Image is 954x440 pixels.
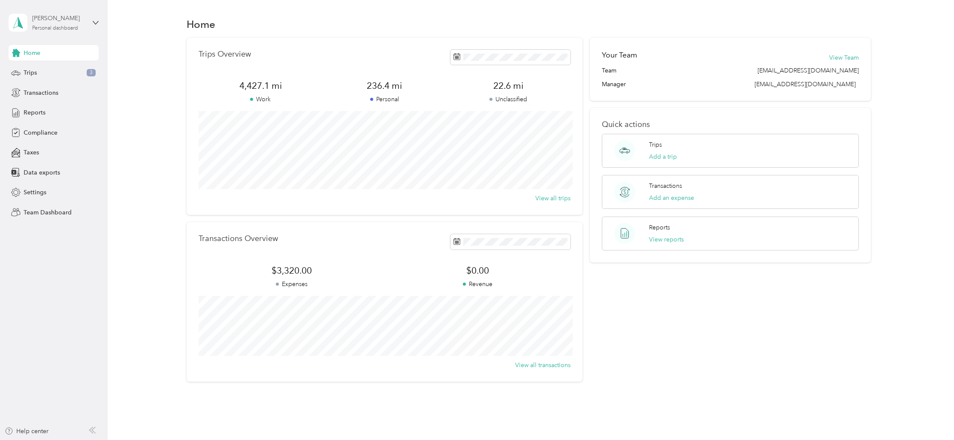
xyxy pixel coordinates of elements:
[649,140,662,149] p: Trips
[199,234,278,243] p: Transactions Overview
[649,223,670,232] p: Reports
[24,148,39,157] span: Taxes
[447,80,571,92] span: 22.6 mi
[199,50,251,59] p: Trips Overview
[24,88,58,97] span: Transactions
[602,50,637,60] h2: Your Team
[515,361,571,370] button: View all transactions
[535,194,571,203] button: View all trips
[24,68,37,77] span: Trips
[24,168,60,177] span: Data exports
[24,128,57,137] span: Compliance
[602,120,859,129] p: Quick actions
[87,69,96,77] span: 3
[755,81,856,88] span: [EMAIL_ADDRESS][DOMAIN_NAME]
[5,427,48,436] button: Help center
[758,66,859,75] span: [EMAIL_ADDRESS][DOMAIN_NAME]
[447,95,571,104] p: Unclassified
[649,193,694,202] button: Add an expense
[906,392,954,440] iframe: Everlance-gr Chat Button Frame
[602,80,626,89] span: Manager
[323,80,447,92] span: 236.4 mi
[199,95,323,104] p: Work
[649,235,684,244] button: View reports
[24,48,40,57] span: Home
[199,280,385,289] p: Expenses
[602,66,616,75] span: Team
[829,53,859,62] button: View Team
[187,20,215,29] h1: Home
[649,152,677,161] button: Add a trip
[384,265,571,277] span: $0.00
[24,108,45,117] span: Reports
[323,95,447,104] p: Personal
[32,14,86,23] div: [PERSON_NAME]
[24,208,72,217] span: Team Dashboard
[32,26,78,31] div: Personal dashboard
[24,188,46,197] span: Settings
[199,80,323,92] span: 4,427.1 mi
[199,265,385,277] span: $3,320.00
[384,280,571,289] p: Revenue
[649,181,682,190] p: Transactions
